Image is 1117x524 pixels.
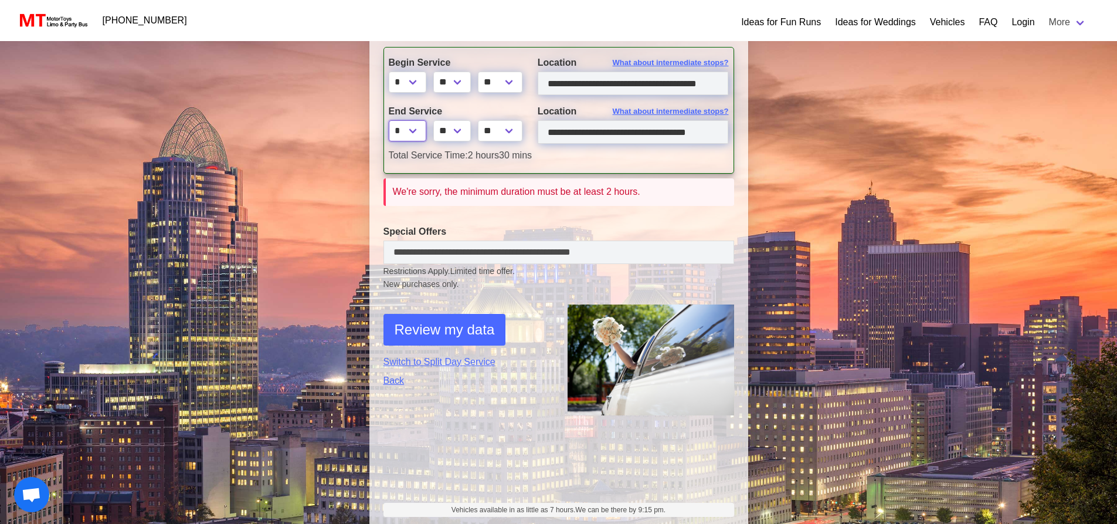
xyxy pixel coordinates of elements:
[741,15,821,29] a: Ideas for Fun Runs
[96,9,194,32] a: [PHONE_NUMBER]
[613,57,729,69] span: What about intermediate stops?
[1011,15,1034,29] a: Login
[451,505,666,515] span: Vehicles available in as little as 7 hours.
[538,106,577,116] span: Location
[389,56,520,70] label: Begin Service
[568,305,734,415] img: 1.png
[389,150,468,160] span: Total Service Time:
[383,314,506,346] button: Review my data
[393,185,727,198] div: We're sorry, the minimum duration must be at least 2 hours.
[499,150,532,160] span: 30 mins
[835,15,916,29] a: Ideas for Weddings
[383,225,734,239] label: Special Offers
[575,506,666,514] span: We can be there by 9:15 pm.
[383,278,734,290] span: New purchases only.
[979,15,997,29] a: FAQ
[613,106,729,117] span: What about intermediate stops?
[14,477,49,512] div: Open chat
[930,15,965,29] a: Vehicles
[383,266,734,290] small: Restrictions Apply.
[16,12,89,29] img: MotorToys Logo
[395,319,495,340] span: Review my data
[450,265,515,278] span: Limited time offer.
[538,58,577,67] span: Location
[383,374,550,388] a: Back
[383,355,550,369] a: Switch to Split Day Service
[389,104,520,119] label: End Service
[1042,11,1094,34] a: More
[380,148,738,163] div: 2 hours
